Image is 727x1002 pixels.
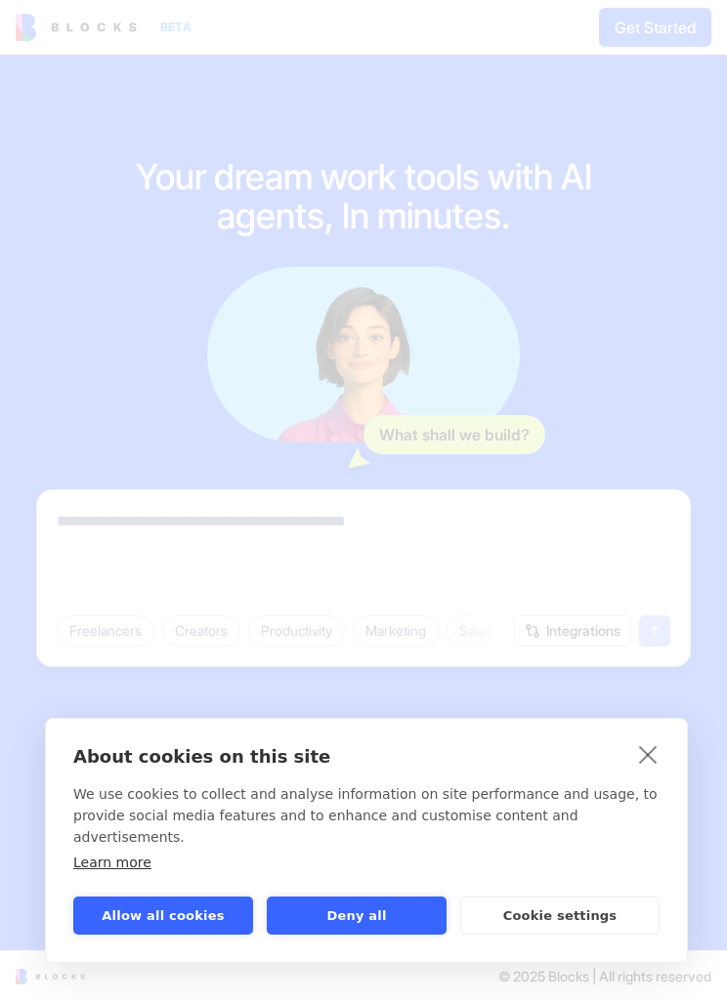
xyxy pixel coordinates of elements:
[73,746,330,767] strong: About cookies on this site
[73,897,253,935] button: Allow all cookies
[73,855,151,870] a: Learn more
[267,897,447,935] button: Deny all
[460,897,660,935] button: Cookie settings
[633,738,663,770] a: close
[73,783,660,848] p: We use cookies to collect and analyse information on site performance and usage, to provide socia...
